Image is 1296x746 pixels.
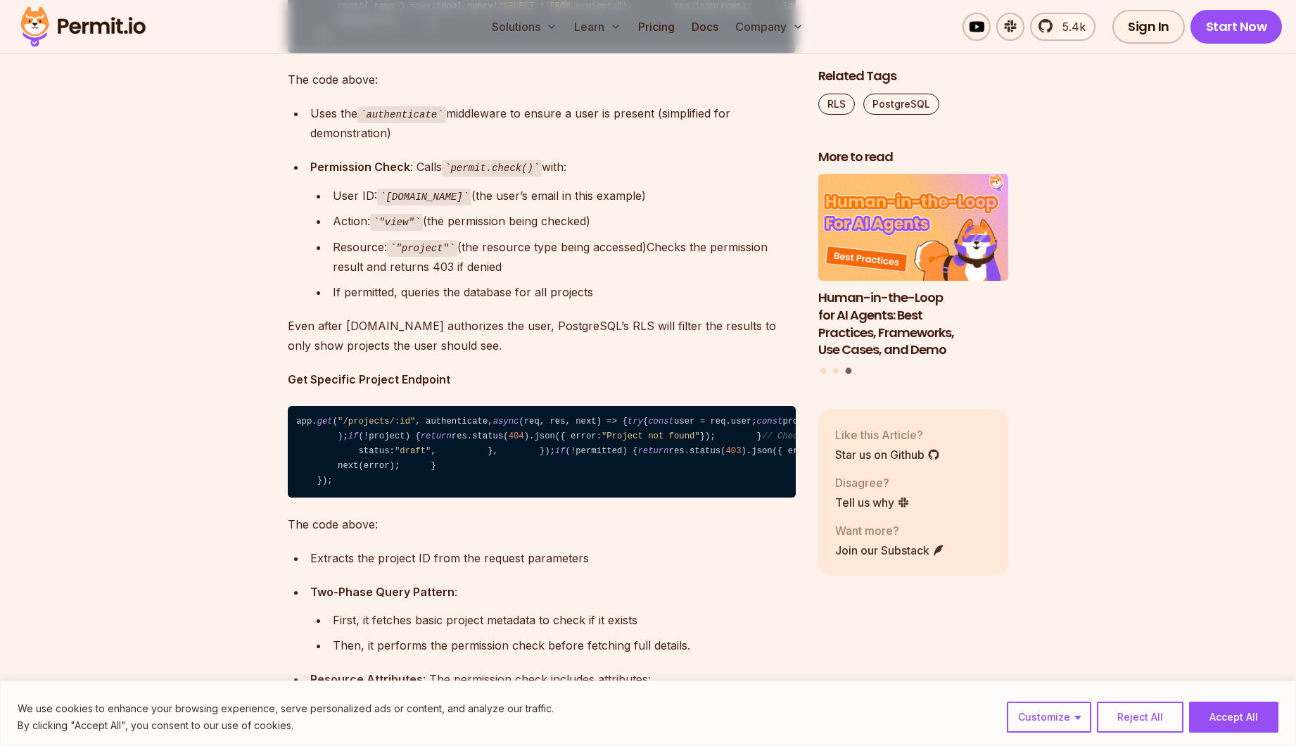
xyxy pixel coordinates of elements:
a: Star us on Github [835,446,940,463]
code: "project" [387,240,457,257]
button: Accept All [1189,702,1278,733]
code: "view" [370,214,423,231]
div: Uses the middleware to ensure a user is present (simplified for demonstration) [310,103,796,144]
span: "Project not found" [602,431,700,441]
button: Company [730,13,809,41]
div: Posts [818,175,1008,377]
a: Human-in-the-Loop for AI Agents: Best Practices, Frameworks, Use Cases, and DemoHuman-in-the-Loop... [818,175,1008,360]
p: The code above: [288,514,796,534]
div: If permitted, queries the database for all projects [333,282,796,302]
button: Solutions [486,13,563,41]
span: async [493,417,519,426]
div: First, it fetches basic project metadata to check if it exists [333,610,796,630]
div: User ID: (the user’s email in this example) [333,186,796,206]
code: authenticate [357,106,446,123]
span: 5.4k [1054,18,1086,35]
span: 403 [725,446,741,456]
p: Want more? [835,522,945,539]
img: Human-in-the-Loop for AI Agents: Best Practices, Frameworks, Use Cases, and Demo [818,175,1008,282]
strong: Permission Check [310,160,410,174]
a: Tell us why [835,494,910,511]
code: permit.check() [442,160,542,177]
button: Go to slide 3 [845,368,851,374]
span: if [348,431,359,441]
a: PostgreSQL [863,94,939,115]
h2: More to read [818,148,1008,166]
a: Docs [686,13,724,41]
span: "/projects/:id" [338,417,415,426]
div: : Calls with: [310,157,796,177]
strong: Resource Attributes [310,672,423,686]
strong: Get Specific Project Endpoint [288,372,450,386]
a: 5.4k [1030,13,1095,41]
p: Even after [DOMAIN_NAME] authorizes the user, PostgreSQL’s RLS will filter the results to only sh... [288,316,796,355]
div: Then, it performs the permission check before fetching full details. [333,636,796,655]
span: get [317,417,333,426]
code: [DOMAIN_NAME] [377,189,471,206]
button: Reject All [1097,702,1183,733]
div: Extracts the project ID from the request parameters [310,548,796,568]
a: Pricing [633,13,680,41]
button: Go to slide 1 [820,368,826,374]
p: By clicking "Accept All", you consent to our use of cookies. [18,717,554,734]
p: Like this Article? [835,426,940,443]
li: 3 of 3 [818,175,1008,360]
div: Resource: (the resource type being accessed)Checks the permission result and returns 403 if denied [333,237,796,277]
div: : [310,582,796,602]
span: 404 [509,431,524,441]
a: Join our Substack [835,542,945,559]
h2: Related Tags [818,68,1008,85]
span: "draft" [395,446,431,456]
span: if [555,446,566,456]
p: Disagree? [835,474,910,491]
span: try [628,417,643,426]
div: : The permission check includes attributes: [310,669,796,689]
a: RLS [818,94,855,115]
a: Sign In [1112,10,1185,44]
strong: Two-Phase Query Pattern [310,585,455,599]
code: app. ( , authenticate, (req, res, next) => { { user = req.user; projectId = req. .id; (!projectId... [288,406,796,498]
button: Learn [568,13,627,41]
span: const [757,417,783,426]
span: const [648,417,674,426]
button: Go to slide 2 [833,368,839,374]
img: Permit logo [14,3,152,51]
span: return [421,431,452,441]
button: Customize [1007,702,1091,733]
div: Action: (the permission being checked) [333,211,796,232]
span: return [637,446,668,456]
a: Start Now [1190,10,1283,44]
h3: Human-in-the-Loop for AI Agents: Best Practices, Frameworks, Use Cases, and Demo [818,289,1008,359]
p: We use cookies to enhance your browsing experience, serve personalized ads or content, and analyz... [18,700,554,717]
p: The code above: [288,70,796,89]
